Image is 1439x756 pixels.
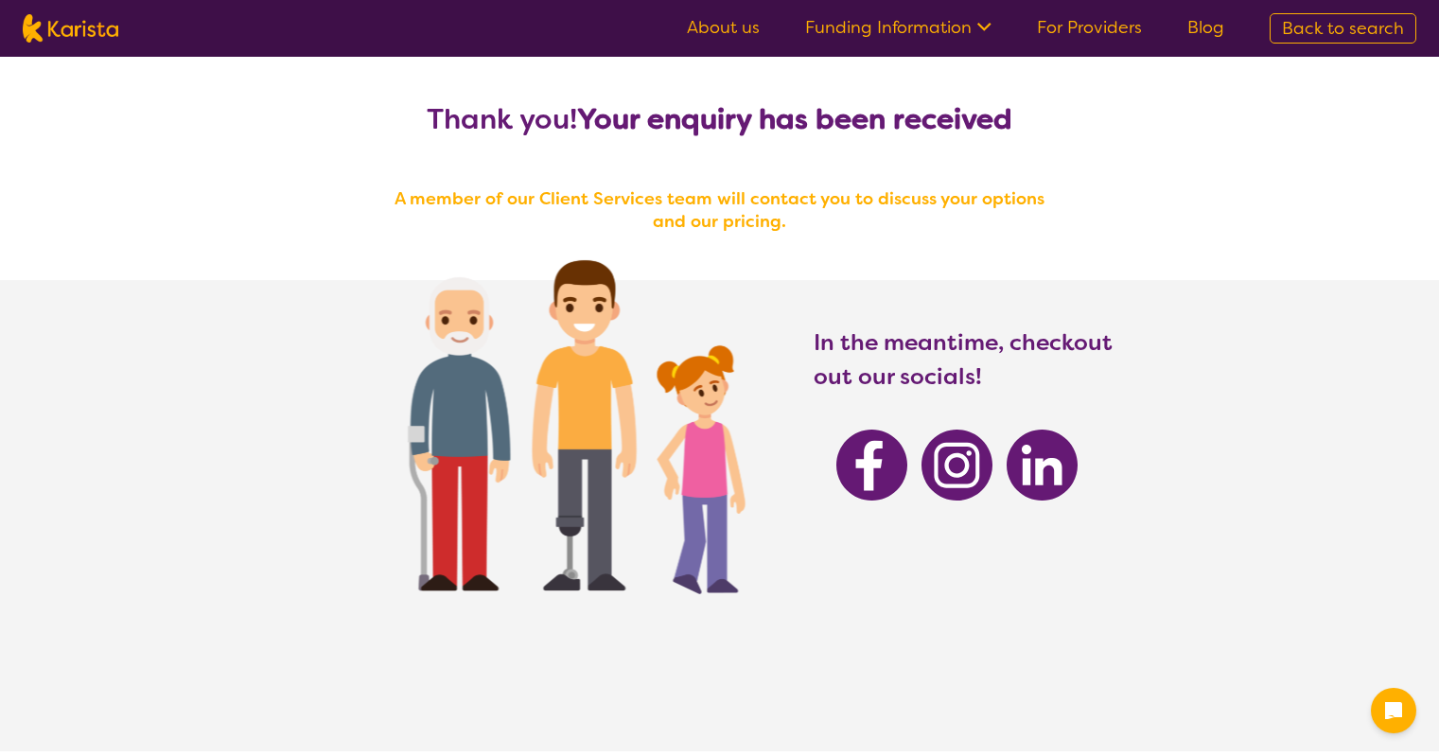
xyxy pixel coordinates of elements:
img: Karista Instagram [921,430,992,501]
a: Blog [1187,16,1224,39]
a: Back to search [1270,13,1416,44]
img: Karista Facebook [836,430,907,501]
h2: Thank you! [379,102,1061,136]
span: Back to search [1282,17,1404,40]
b: Your enquiry has been received [577,100,1012,138]
h3: In the meantime, checkout out our socials! [814,325,1114,394]
a: For Providers [1037,16,1142,39]
a: About us [687,16,760,39]
img: Karista logo [23,14,118,43]
img: Karista Linkedin [1007,430,1078,501]
a: Funding Information [805,16,992,39]
img: Karista provider enquiry success [351,212,785,629]
h4: A member of our Client Services team will contact you to discuss your options and our pricing. [379,187,1061,233]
